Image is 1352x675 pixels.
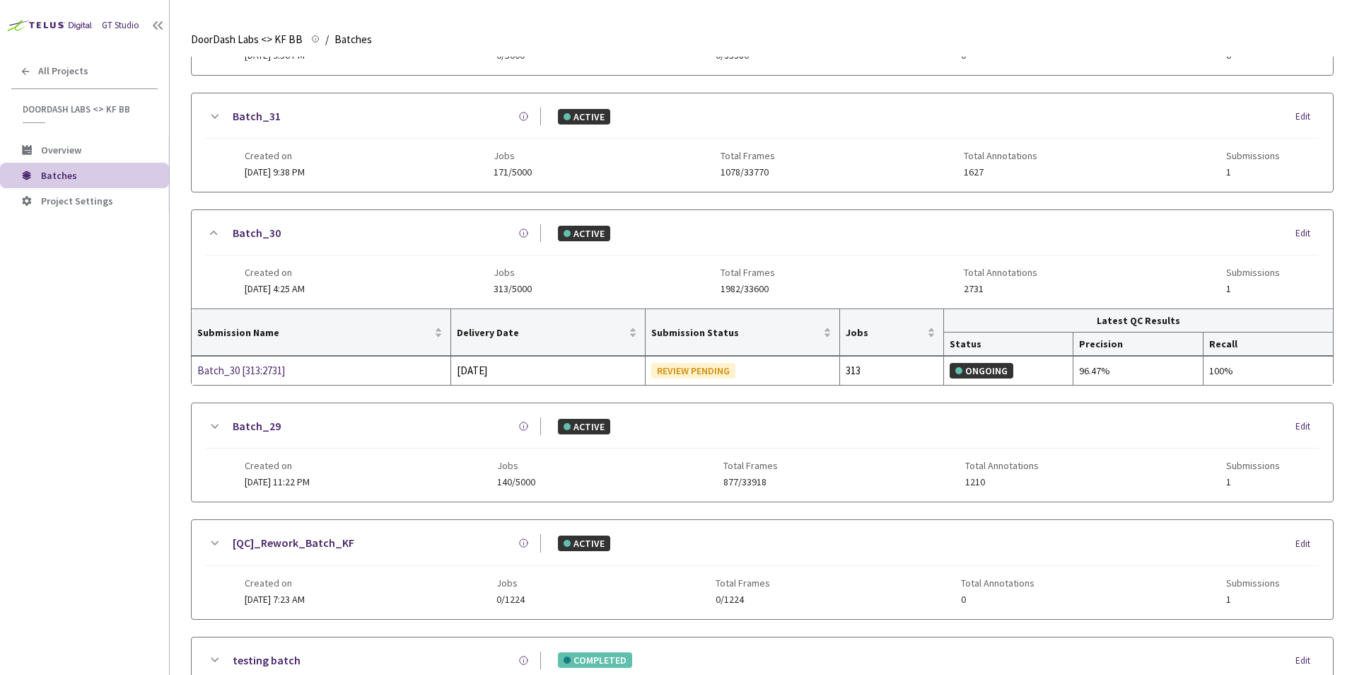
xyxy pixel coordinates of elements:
span: 0 [1226,50,1280,61]
span: Total Frames [721,267,775,278]
span: Submissions [1226,577,1280,589]
span: 1982/33600 [721,284,775,294]
th: Jobs [840,309,944,356]
span: 1 [1226,594,1280,605]
span: Created on [245,460,310,471]
span: 171/5000 [494,167,532,178]
span: 1078/33770 [721,167,775,178]
span: 1 [1226,167,1280,178]
span: [DATE] 9:38 PM [245,166,305,178]
span: 877/33918 [723,477,778,487]
span: Jobs [494,150,532,161]
span: 1210 [965,477,1039,487]
span: Delivery Date [457,327,626,338]
span: 0 [961,50,1035,61]
span: Project Settings [41,195,113,207]
span: Created on [245,150,305,161]
div: Edit [1295,537,1319,551]
span: Total Frames [723,460,778,471]
div: [QC]_Rework_Batch_KFACTIVEEditCreated on[DATE] 7:23 AMJobs0/1224Total Frames0/1224Total Annotatio... [192,520,1333,618]
span: 0/33380 [716,50,770,61]
span: Total Annotations [964,150,1037,161]
a: [QC]_Rework_Batch_KF [233,534,354,552]
div: REVIEW PENDING [651,363,735,379]
span: Submissions [1226,267,1280,278]
div: 100% [1209,363,1327,379]
div: Edit [1295,110,1319,124]
span: Submissions [1226,150,1280,161]
th: Status [944,333,1073,356]
div: 313 [846,362,938,379]
a: testing batch [233,652,301,669]
div: [DATE] [457,362,639,379]
div: ONGOING [950,363,1013,379]
div: Batch_31ACTIVEEditCreated on[DATE] 9:38 PMJobs171/5000Total Frames1078/33770Total Annotations1627... [192,93,1333,192]
a: Batch_30 [233,224,281,242]
span: Submission Status [651,327,820,338]
th: Submission Name [192,309,451,356]
span: Total Frames [721,150,775,161]
span: [DATE] 4:25 AM [245,282,305,295]
span: Jobs [494,267,532,278]
div: ACTIVE [558,109,610,125]
span: DoorDash Labs <> KF BB [23,103,149,115]
span: Total Annotations [964,267,1037,278]
div: Batch_29ACTIVEEditCreated on[DATE] 11:22 PMJobs140/5000Total Frames877/33918Total Annotations1210... [192,403,1333,502]
span: [DATE] 11:22 PM [245,475,310,488]
th: Precision [1073,333,1203,356]
span: All Projects [38,65,88,77]
span: Submissions [1226,460,1280,471]
span: Overview [41,144,81,156]
li: / [325,31,329,48]
th: Delivery Date [451,309,646,356]
span: Total Annotations [961,577,1035,589]
span: 1 [1226,477,1280,487]
span: Jobs [846,327,924,338]
span: 0/1224 [496,594,525,605]
th: Latest QC Results [944,309,1333,333]
span: 1627 [964,167,1037,178]
div: Batch_30ACTIVEEditCreated on[DATE] 4:25 AMJobs313/5000Total Frames1982/33600Total Annotations2731... [192,210,1333,308]
span: Jobs [496,577,525,589]
div: Edit [1295,420,1319,434]
span: 0/5000 [496,50,525,61]
span: Submission Name [197,327,431,338]
div: GT Studio [102,19,139,33]
div: Edit [1295,654,1319,668]
div: Edit [1295,226,1319,241]
span: 2731 [964,284,1037,294]
div: ACTIVE [558,226,610,241]
span: DoorDash Labs <> KF BB [191,31,303,48]
span: 1 [1226,284,1280,294]
th: Submission Status [646,309,840,356]
span: Jobs [497,460,535,471]
span: Created on [245,267,305,278]
span: 0 [961,594,1035,605]
a: Batch_29 [233,417,281,435]
span: 140/5000 [497,477,535,487]
span: 0/1224 [716,594,770,605]
div: ACTIVE [558,536,610,551]
div: COMPLETED [558,652,632,668]
th: Recall [1204,333,1333,356]
span: Created on [245,577,305,589]
span: Total Annotations [965,460,1039,471]
span: Batches [41,169,77,182]
a: Batch_30 [313:2731] [197,362,347,379]
span: Batches [334,31,372,48]
div: 96.47% [1079,363,1196,379]
div: ACTIVE [558,419,610,434]
span: [DATE] 7:23 AM [245,593,305,606]
span: 313/5000 [494,284,532,294]
span: Total Frames [716,577,770,589]
a: Batch_31 [233,108,281,125]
